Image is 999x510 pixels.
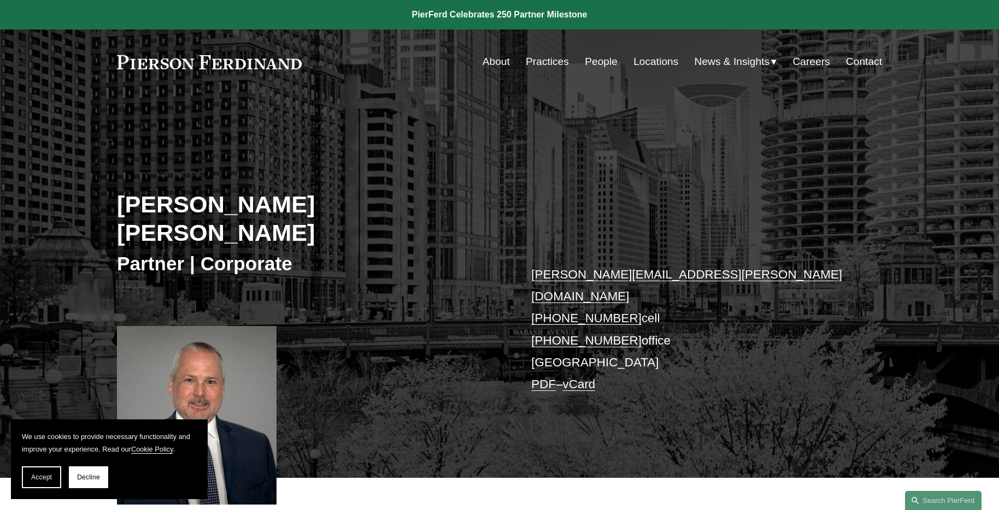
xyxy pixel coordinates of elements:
a: folder dropdown [695,51,777,72]
button: Accept [22,466,61,488]
span: News & Insights [695,52,770,72]
a: Search this site [905,491,982,510]
a: [PERSON_NAME][EMAIL_ADDRESS][PERSON_NAME][DOMAIN_NAME] [531,268,842,303]
a: Careers [792,51,830,72]
a: [PHONE_NUMBER] [531,311,642,325]
p: We use cookies to provide necessary functionality and improve your experience. Read our . [22,430,197,455]
h2: [PERSON_NAME] [PERSON_NAME] [117,190,499,247]
section: Cookie banner [11,419,208,499]
a: PDF [531,377,556,391]
a: About [483,51,510,72]
h3: Partner | Corporate [117,252,499,276]
a: Practices [526,51,569,72]
a: Locations [633,51,678,72]
span: Decline [77,473,100,481]
span: Accept [31,473,52,481]
a: Contact [846,51,882,72]
button: Decline [69,466,108,488]
p: cell office [GEOGRAPHIC_DATA] – [531,264,850,396]
a: Cookie Policy [131,445,173,453]
a: vCard [563,377,596,391]
a: [PHONE_NUMBER] [531,334,642,347]
a: People [585,51,618,72]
